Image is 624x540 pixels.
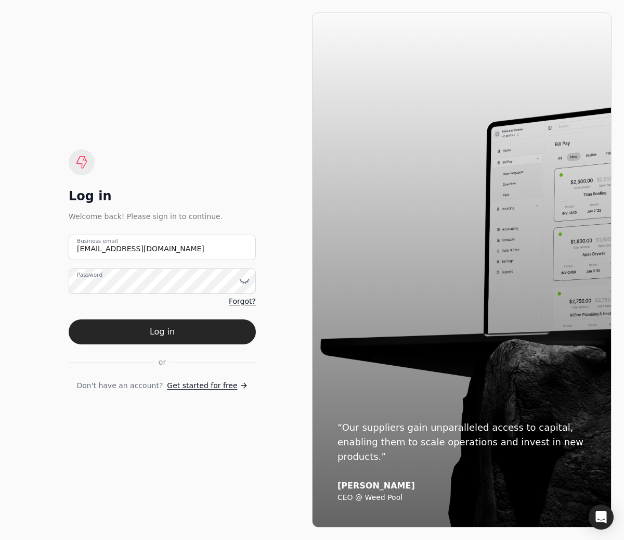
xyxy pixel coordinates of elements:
[337,481,586,491] div: [PERSON_NAME]
[69,211,256,222] div: Welcome back! Please sign in to continue.
[589,505,614,530] div: Open Intercom Messenger
[229,296,256,307] a: Forgot?
[77,237,118,245] label: Business email
[69,188,256,204] div: Log in
[337,493,586,503] div: CEO @ Weed Pool
[77,271,102,279] label: Password
[337,420,586,464] div: “Our suppliers gain unparalleled access to capital, enabling them to scale operations and invest ...
[167,380,248,391] a: Get started for free
[167,380,237,391] span: Get started for free
[76,380,163,391] span: Don't have an account?
[69,319,256,344] button: Log in
[159,357,166,368] span: or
